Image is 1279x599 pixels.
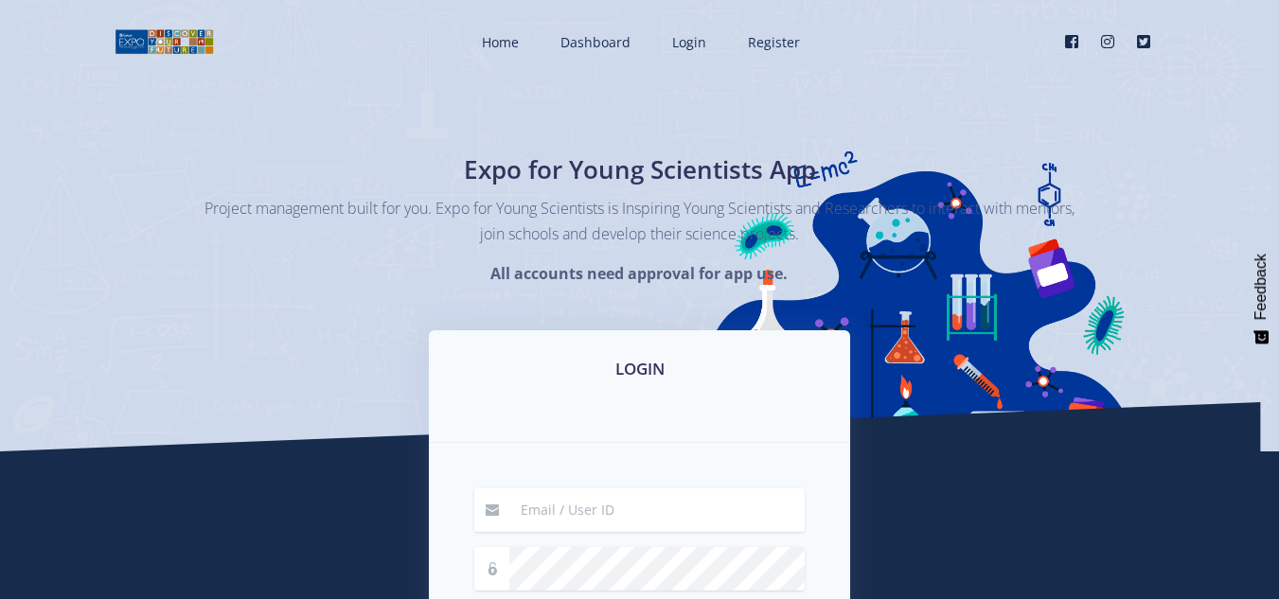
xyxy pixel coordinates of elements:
[509,488,805,532] input: Email / User ID
[653,17,721,67] a: Login
[729,17,815,67] a: Register
[490,263,788,284] strong: All accounts need approval for app use.
[672,33,706,51] span: Login
[204,196,1075,247] p: Project management built for you. Expo for Young Scientists is Inspiring Young Scientists and Res...
[1243,235,1279,363] button: Feedback - Show survey
[115,27,214,56] img: logo01.png
[463,17,534,67] a: Home
[452,357,827,381] h3: LOGIN
[542,17,646,67] a: Dashboard
[294,151,986,188] h1: Expo for Young Scientists App
[482,33,519,51] span: Home
[748,33,800,51] span: Register
[560,33,631,51] span: Dashboard
[1252,254,1270,320] span: Feedback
